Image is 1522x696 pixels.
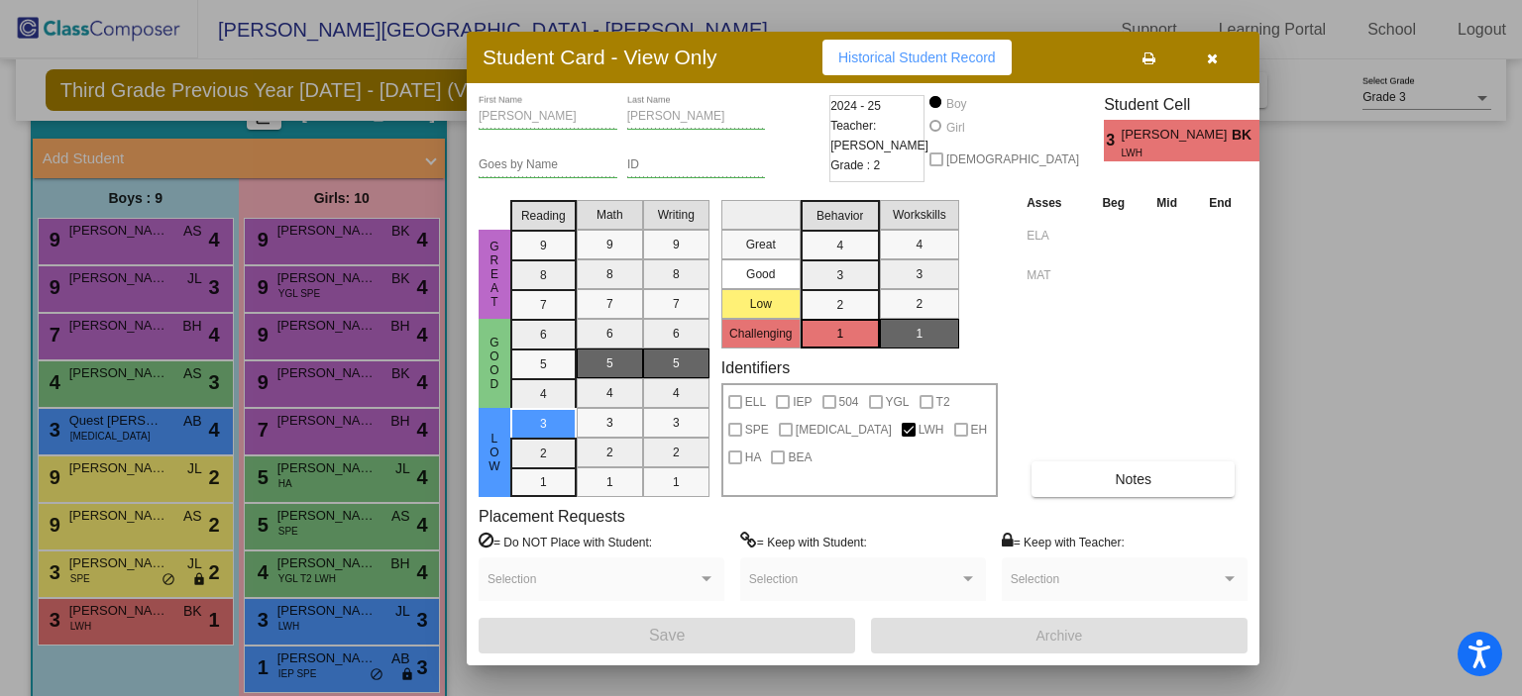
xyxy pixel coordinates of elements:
[721,358,790,377] label: Identifiers
[1104,95,1276,114] h3: Student Cell
[830,116,928,155] span: Teacher: [PERSON_NAME]
[745,418,769,442] span: SPE
[483,45,717,69] h3: Student Card - View Only
[971,418,988,442] span: EH
[1002,532,1125,551] label: = Keep with Teacher:
[919,418,944,442] span: LWH
[740,532,867,551] label: = Keep with Student:
[1032,461,1235,497] button: Notes
[788,446,812,469] span: BEA
[745,446,762,469] span: HA
[830,96,881,116] span: 2024 - 25
[1141,192,1193,214] th: Mid
[839,390,859,414] span: 504
[486,432,503,473] span: Low
[486,240,503,309] span: Great
[822,40,1012,75] button: Historical Student Record
[479,507,625,526] label: Placement Requests
[1115,471,1151,487] span: Notes
[830,155,880,175] span: Grade : 2
[1122,125,1232,146] span: [PERSON_NAME]
[936,390,950,414] span: T2
[1122,146,1218,160] span: LWH
[946,148,1079,171] span: [DEMOGRAPHIC_DATA]
[1086,192,1141,214] th: Beg
[1193,192,1248,214] th: End
[479,158,617,172] input: goes by name
[1036,628,1083,644] span: Archive
[796,418,892,442] span: [MEDICAL_DATA]
[1104,129,1121,152] span: 3
[871,618,1248,653] button: Archive
[945,119,965,137] div: Girl
[886,390,910,414] span: YGL
[649,627,685,644] span: Save
[838,50,996,65] span: Historical Student Record
[479,532,652,551] label: = Do NOT Place with Student:
[1022,192,1086,214] th: Asses
[745,390,766,414] span: ELL
[479,618,855,653] button: Save
[1259,129,1276,152] span: 1
[1027,221,1081,250] input: assessment
[945,95,967,113] div: Boy
[1027,260,1081,290] input: assessment
[793,390,812,414] span: IEP
[1232,125,1259,146] span: BK
[486,336,503,391] span: Good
